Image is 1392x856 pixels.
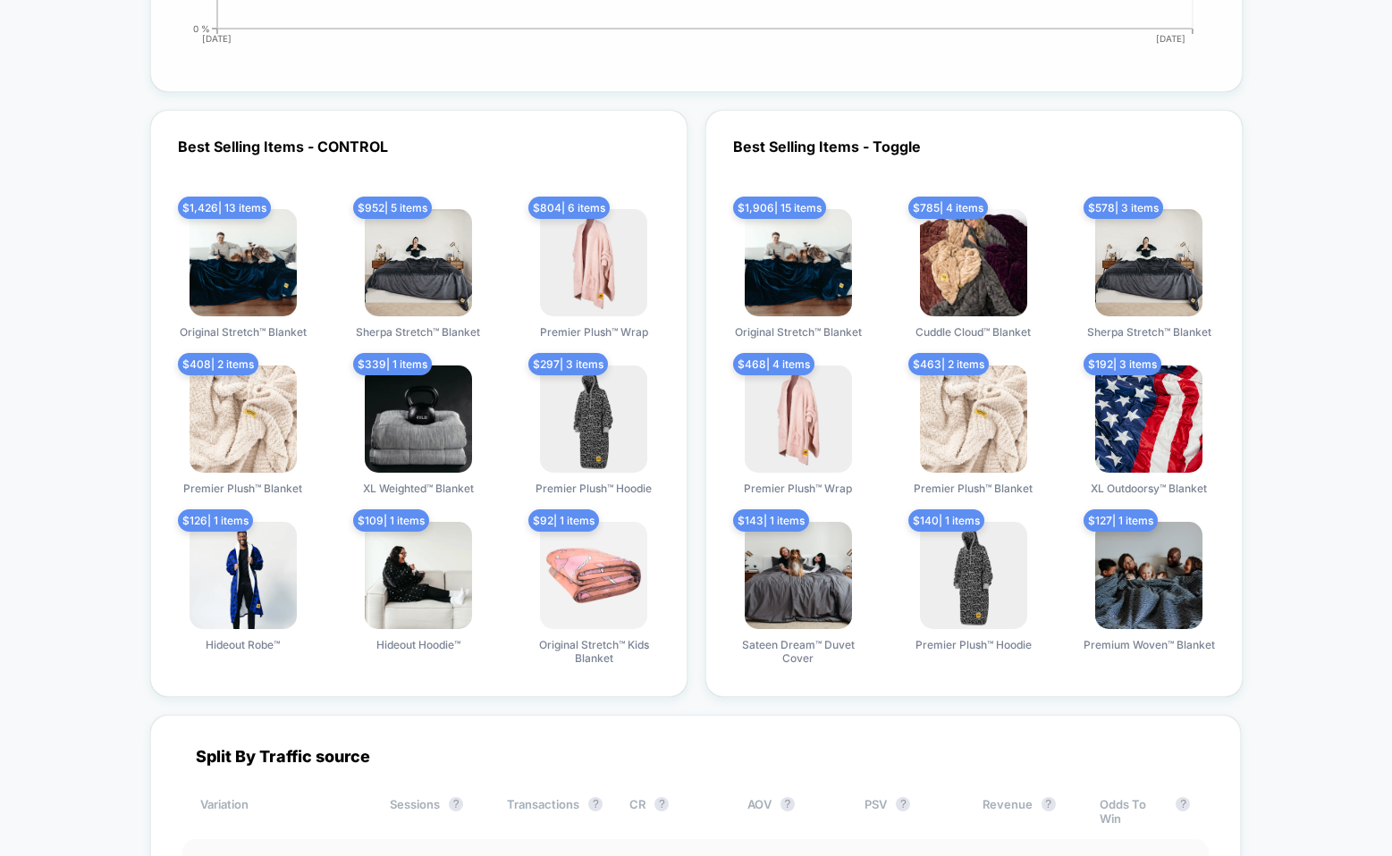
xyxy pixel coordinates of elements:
span: $ 339 | 1 items [353,353,432,375]
tspan: [DATE] [1156,33,1185,44]
div: Split By Traffic source [182,747,1209,766]
span: Sherpa Stretch™ Blanket [356,325,480,339]
img: produt [190,365,297,473]
span: Premier Plush™ Hoodie [915,638,1032,651]
span: $ 1,906 | 15 items [733,197,826,219]
span: $ 463 | 2 items [908,353,989,375]
img: produt [540,209,647,316]
img: produt [1095,522,1202,629]
span: Hideout Hoodie™ [376,638,460,651]
span: Premium Woven™ Blanket [1084,638,1215,651]
span: Original Stretch™ Blanket [180,325,307,339]
span: $ 785 | 4 items [908,197,988,219]
img: produt [190,209,297,316]
img: produt [920,365,1027,473]
span: Premier Plush™ Wrap [540,325,648,339]
img: produt [540,365,647,473]
img: produt [365,365,472,473]
img: produt [190,522,297,629]
img: produt [1095,209,1202,316]
span: Hideout Robe™ [206,638,280,651]
span: $ 92 | 1 items [528,509,599,532]
span: $ 127 | 1 items [1084,509,1158,532]
img: produt [540,522,647,629]
span: XL Weighted™ Blanket [363,482,474,495]
span: $ 126 | 1 items [178,509,253,532]
div: Revenue [983,797,1073,826]
button: ? [449,797,463,811]
span: Premier Plush™ Blanket [914,482,1033,495]
tspan: [DATE] [203,33,232,44]
span: $ 1,426 | 13 items [178,197,271,219]
img: produt [365,522,472,629]
img: produt [920,209,1027,316]
span: $ 804 | 6 items [528,197,610,219]
button: ? [1176,797,1190,811]
div: AOV [747,797,838,826]
span: Sateen Dream™ Duvet Cover [731,638,865,665]
span: Original Stretch™ Kids Blanket [527,638,661,665]
button: ? [780,797,795,811]
img: produt [920,522,1027,629]
button: ? [654,797,669,811]
span: Premier Plush™ Hoodie [536,482,652,495]
img: produt [745,209,852,316]
span: $ 109 | 1 items [353,509,429,532]
span: XL Outdoorsy™ Blanket [1091,482,1207,495]
div: Transactions [507,797,603,826]
span: Original Stretch™ Blanket [735,325,862,339]
div: CR [629,797,720,826]
img: produt [1095,365,1202,473]
span: $ 578 | 3 items [1084,197,1163,219]
span: $ 297 | 3 items [528,353,608,375]
img: produt [745,365,852,473]
span: Cuddle Cloud™ Blanket [915,325,1031,339]
span: $ 140 | 1 items [908,509,984,532]
div: Sessions [390,797,480,826]
div: PSV [865,797,955,826]
span: Sherpa Stretch™ Blanket [1087,325,1211,339]
tspan: 0 % [193,22,210,33]
span: $ 468 | 4 items [733,353,814,375]
img: produt [365,209,472,316]
button: ? [896,797,910,811]
div: Odds To Win [1100,797,1190,826]
img: produt [745,522,852,629]
span: $ 192 | 3 items [1084,353,1161,375]
span: $ 408 | 2 items [178,353,258,375]
div: Variation [200,797,364,826]
button: ? [1042,797,1056,811]
span: $ 143 | 1 items [733,509,809,532]
span: $ 952 | 5 items [353,197,432,219]
button: ? [588,797,603,811]
span: Premier Plush™ Blanket [183,482,302,495]
span: Premier Plush™ Wrap [744,482,852,495]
